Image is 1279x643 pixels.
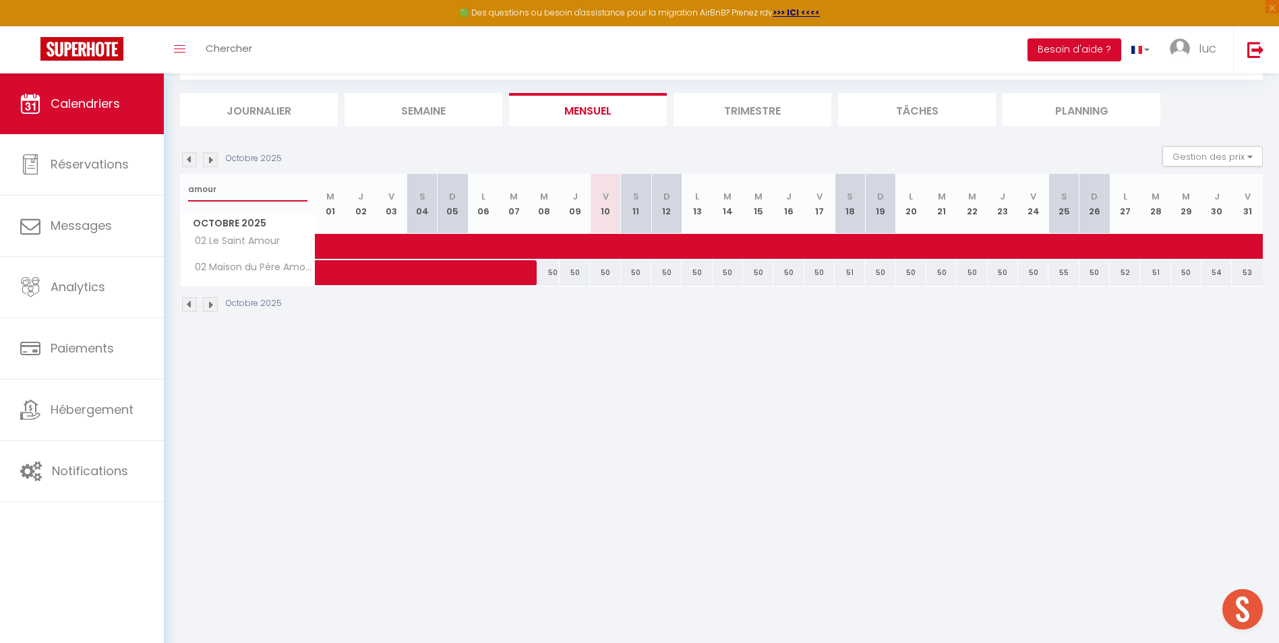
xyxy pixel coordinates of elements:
[540,190,548,203] abbr: M
[743,260,773,285] div: 50
[926,174,957,234] th: 21
[723,190,732,203] abbr: M
[938,190,946,203] abbr: M
[621,174,651,234] th: 11
[1091,190,1098,203] abbr: D
[560,174,590,234] th: 09
[1170,38,1190,59] img: ...
[1160,26,1233,73] a: ... luc
[590,174,620,234] th: 10
[663,190,670,203] abbr: D
[1048,260,1079,285] div: 55
[316,174,346,234] th: 01
[1199,40,1216,57] span: luc
[1201,174,1232,234] th: 30
[773,174,804,234] th: 16
[590,260,620,285] div: 50
[388,190,394,203] abbr: V
[847,190,853,203] abbr: S
[52,462,128,479] span: Notifications
[358,190,363,203] abbr: J
[1171,174,1201,234] th: 29
[1140,260,1170,285] div: 51
[1079,260,1110,285] div: 50
[560,260,590,285] div: 50
[651,174,682,234] th: 12
[510,190,518,203] abbr: M
[988,174,1018,234] th: 23
[1030,190,1036,203] abbr: V
[1171,260,1201,285] div: 50
[1182,190,1190,203] abbr: M
[773,260,804,285] div: 50
[682,174,712,234] th: 13
[346,174,376,234] th: 02
[1018,174,1048,234] th: 24
[1201,260,1232,285] div: 54
[498,174,529,234] th: 07
[1232,174,1263,234] th: 31
[957,260,987,285] div: 50
[572,190,578,203] abbr: J
[181,214,315,233] span: Octobre 2025
[926,260,957,285] div: 50
[206,41,252,55] span: Chercher
[438,174,468,234] th: 05
[773,7,820,18] a: >>> ICI <<<<
[1232,260,1263,285] div: 53
[835,174,865,234] th: 18
[896,260,926,285] div: 50
[51,95,120,112] span: Calendriers
[1003,93,1160,126] li: Planning
[651,260,682,285] div: 50
[1140,174,1170,234] th: 28
[695,190,699,203] abbr: L
[40,37,123,61] img: Super Booking
[603,190,609,203] abbr: V
[804,174,835,234] th: 17
[51,401,133,418] span: Hébergement
[633,190,639,203] abbr: S
[621,260,651,285] div: 50
[865,174,895,234] th: 19
[188,177,307,202] input: Rechercher un logement...
[449,190,456,203] abbr: D
[909,190,913,203] abbr: L
[226,152,282,165] p: Octobre 2025
[674,93,831,126] li: Trimestre
[713,260,743,285] div: 50
[1247,41,1264,58] img: logout
[407,174,437,234] th: 04
[877,190,884,203] abbr: D
[713,174,743,234] th: 14
[968,190,976,203] abbr: M
[957,174,987,234] th: 22
[743,174,773,234] th: 15
[376,174,407,234] th: 03
[481,190,485,203] abbr: L
[1018,260,1048,285] div: 50
[180,93,338,126] li: Journalier
[1123,190,1127,203] abbr: L
[1245,190,1251,203] abbr: V
[51,156,129,173] span: Réservations
[183,234,283,249] span: 02 Le Saint Amour
[419,190,425,203] abbr: S
[1061,190,1067,203] abbr: S
[1079,174,1110,234] th: 26
[816,190,823,203] abbr: V
[754,190,763,203] abbr: M
[1110,260,1140,285] div: 52
[51,278,105,295] span: Analytics
[1000,190,1005,203] abbr: J
[326,190,334,203] abbr: M
[1048,174,1079,234] th: 25
[51,217,112,234] span: Messages
[865,260,895,285] div: 50
[1162,146,1263,166] button: Gestion des prix
[804,260,835,285] div: 50
[509,93,667,126] li: Mensuel
[786,190,792,203] abbr: J
[1222,589,1263,630] div: Ouvrir le chat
